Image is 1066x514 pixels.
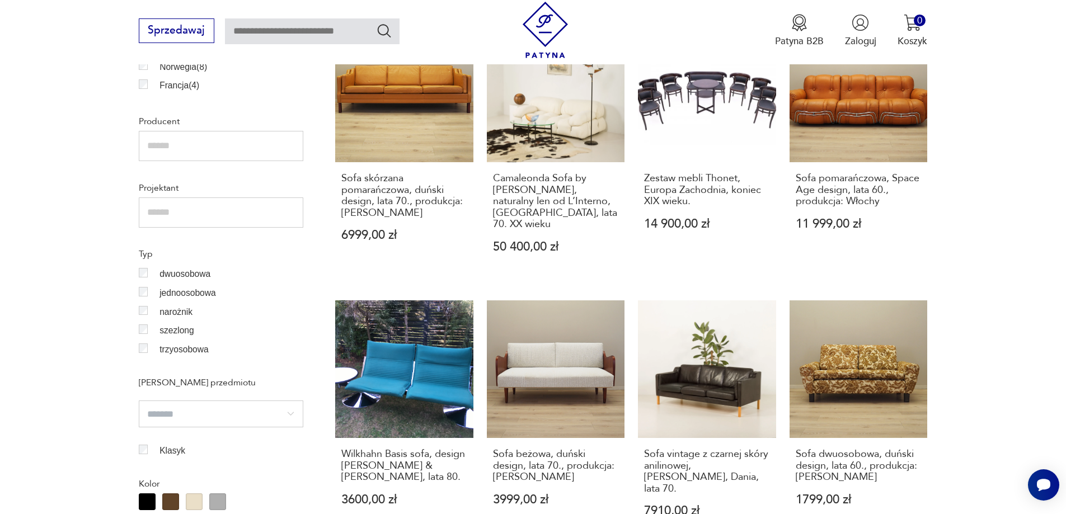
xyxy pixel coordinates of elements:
[796,218,922,230] p: 11 999,00 zł
[139,18,214,43] button: Sprzedawaj
[487,25,625,279] a: KlasykCamaleonda Sofa by Mario Bellini, naturalny len od L’Interno, Włochy, lata 70. XX wiekuCama...
[845,35,876,48] p: Zaloguj
[139,27,214,36] a: Sprzedawaj
[493,494,619,506] p: 3999,00 zł
[775,14,824,48] a: Ikona medaluPatyna B2B
[159,60,207,74] p: Norwegia ( 8 )
[341,449,467,483] h3: Wilkhahn Basis sofa, design [PERSON_NAME] & [PERSON_NAME], lata 80.
[159,267,210,281] p: dwuosobowa
[493,241,619,253] p: 50 400,00 zł
[638,25,776,279] a: KlasykZestaw mebli Thonet, Europa Zachodnia, koniec XIX wieku.Zestaw mebli Thonet, Europa Zachodn...
[139,477,303,491] p: Kolor
[335,25,473,279] a: Sofa skórzana pomarańczowa, duński design, lata 70., produkcja: DaniaSofa skórzana pomarańczowa, ...
[898,35,927,48] p: Koszyk
[1028,469,1059,501] iframe: Smartsupp widget button
[796,449,922,483] h3: Sofa dwuosobowa, duński design, lata 60., produkcja: [PERSON_NAME]
[517,2,574,58] img: Patyna - sklep z meblami i dekoracjami vintage
[139,247,303,261] p: Typ
[341,494,467,506] p: 3600,00 zł
[159,323,194,338] p: szezlong
[904,14,921,31] img: Ikona koszyka
[898,14,927,48] button: 0Koszyk
[914,15,926,26] div: 0
[341,173,467,219] h3: Sofa skórzana pomarańczowa, duński design, lata 70., produkcja: [PERSON_NAME]
[139,181,303,195] p: Projektant
[644,449,770,494] h3: Sofa vintage z czarnej skóry anilinowej, [PERSON_NAME], Dania, lata 70.
[493,173,619,230] h3: Camaleonda Sofa by [PERSON_NAME], naturalny len od L’Interno, [GEOGRAPHIC_DATA], lata 70. XX wieku
[796,494,922,506] p: 1799,00 zł
[775,14,824,48] button: Patyna B2B
[159,286,216,300] p: jednoosobowa
[159,78,199,93] p: Francja ( 4 )
[845,14,876,48] button: Zaloguj
[341,229,467,241] p: 6999,00 zł
[644,173,770,207] h3: Zestaw mebli Thonet, Europa Zachodnia, koniec XIX wieku.
[493,449,619,483] h3: Sofa beżowa, duński design, lata 70., produkcja: [PERSON_NAME]
[791,14,808,31] img: Ikona medalu
[775,35,824,48] p: Patyna B2B
[852,14,869,31] img: Ikonka użytkownika
[139,114,303,129] p: Producent
[376,22,392,39] button: Szukaj
[790,25,928,279] a: Sofa pomarańczowa, Space Age design, lata 60., produkcja: WłochySofa pomarańczowa, Space Age desi...
[159,444,185,458] p: Klasyk
[159,97,213,112] p: Szwajcaria ( 4 )
[644,218,770,230] p: 14 900,00 zł
[159,342,209,357] p: trzyosobowa
[139,375,303,390] p: [PERSON_NAME] przedmiotu
[796,173,922,207] h3: Sofa pomarańczowa, Space Age design, lata 60., produkcja: Włochy
[159,305,192,319] p: narożnik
